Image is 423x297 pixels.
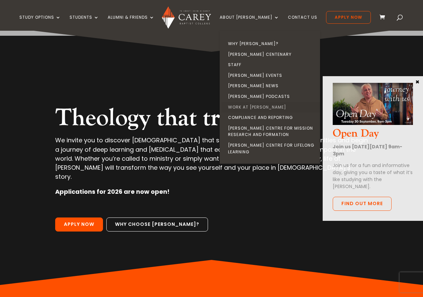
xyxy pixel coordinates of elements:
a: [PERSON_NAME] Events [221,70,322,81]
a: Find out more [333,197,392,211]
strong: Applications for 2026 are now open! [55,187,170,196]
h3: Open Day [333,127,413,143]
a: Alumni & Friends [108,15,154,31]
a: About [PERSON_NAME] [220,15,279,31]
p: We invite you to discover [DEMOGRAPHIC_DATA] that shapes hearts, minds, and communities and begin... [55,136,368,187]
a: Staff [221,59,322,70]
a: [PERSON_NAME] Centre for Lifelong Learning [221,140,322,157]
button: Close [414,79,421,85]
a: Why [PERSON_NAME]? [221,38,322,49]
img: Carey Baptist College [162,6,211,29]
a: [PERSON_NAME] Podcasts [221,91,322,102]
a: Why choose [PERSON_NAME]? [106,217,208,232]
a: [PERSON_NAME] Centenary [221,49,322,60]
h2: Theology that transforms [55,104,368,136]
strong: Join us [DATE][DATE] 9am-3pm [333,143,402,157]
a: [PERSON_NAME] News [221,81,322,91]
a: Work at [PERSON_NAME] [221,102,322,113]
p: Join us for a fun and informative day, giving you a taste of what it’s like studying with the [PE... [333,162,413,190]
a: Students [70,15,99,31]
img: Open Day Oct 2025 [333,83,413,125]
a: Open Day Oct 2025 [333,119,413,127]
a: Study Options [19,15,61,31]
a: Apply Now [326,11,371,24]
a: Contact Us [288,15,317,31]
a: Apply Now [55,217,103,232]
a: [PERSON_NAME] Centre for Mission Research and Formation [221,123,322,140]
a: Compliance and Reporting [221,112,322,123]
